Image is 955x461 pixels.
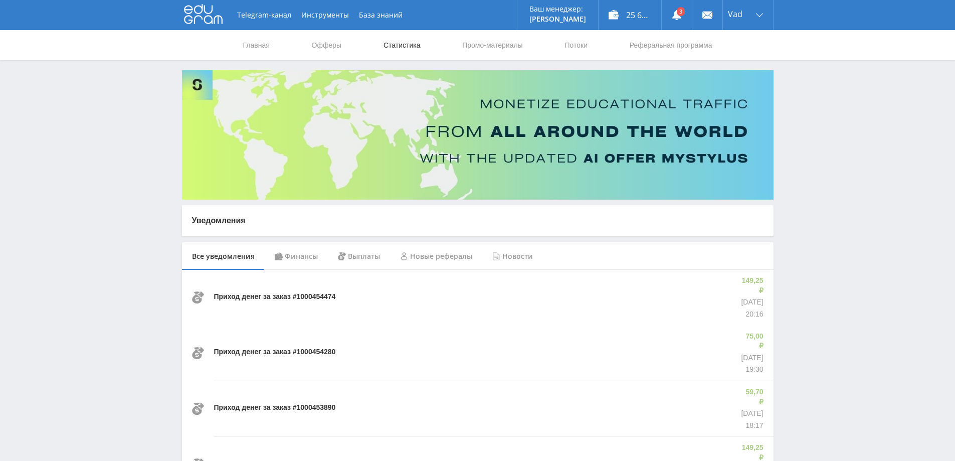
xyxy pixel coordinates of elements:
[739,310,763,320] p: 20:16
[482,242,543,270] div: Новости
[741,387,763,407] p: 59,70 ₽
[214,347,336,357] p: Приход денег за заказ #1000454280
[741,421,763,431] p: 18:17
[383,30,422,60] a: Статистика
[739,276,763,295] p: 149,25 ₽
[390,242,482,270] div: Новые рефералы
[265,242,328,270] div: Финансы
[214,292,336,302] p: Приход денег за заказ #1000454474
[563,30,589,60] a: Потоки
[461,30,523,60] a: Промо-материалы
[728,10,742,18] span: Vad
[192,215,763,226] p: Уведомления
[311,30,343,60] a: Офферы
[529,15,586,23] p: [PERSON_NAME]
[629,30,713,60] a: Реферальная программа
[242,30,271,60] a: Главная
[741,409,763,419] p: [DATE]
[328,242,390,270] div: Выплаты
[529,5,586,13] p: Ваш менеджер:
[741,365,763,375] p: 19:30
[214,403,336,413] p: Приход денег за заказ #1000453890
[741,353,763,363] p: [DATE]
[182,70,774,200] img: Banner
[182,242,265,270] div: Все уведомления
[741,332,763,351] p: 75,00 ₽
[739,297,763,308] p: [DATE]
